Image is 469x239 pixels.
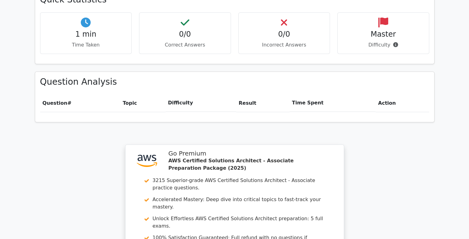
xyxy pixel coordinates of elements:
h4: 0/0 [244,30,325,39]
h3: Question Analysis [40,77,429,87]
h4: 1 min [45,30,127,39]
h4: Master [343,30,424,39]
p: Time Taken [45,41,127,49]
th: Action [376,94,429,112]
p: Incorrect Answers [244,41,325,49]
th: # [40,94,120,112]
th: Result [236,94,290,112]
th: Difficulty [166,94,236,112]
span: Question [43,100,68,106]
p: Difficulty [343,41,424,49]
p: Correct Answers [144,41,226,49]
th: Time Spent [290,94,376,112]
h4: 0/0 [144,30,226,39]
th: Topic [120,94,166,112]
